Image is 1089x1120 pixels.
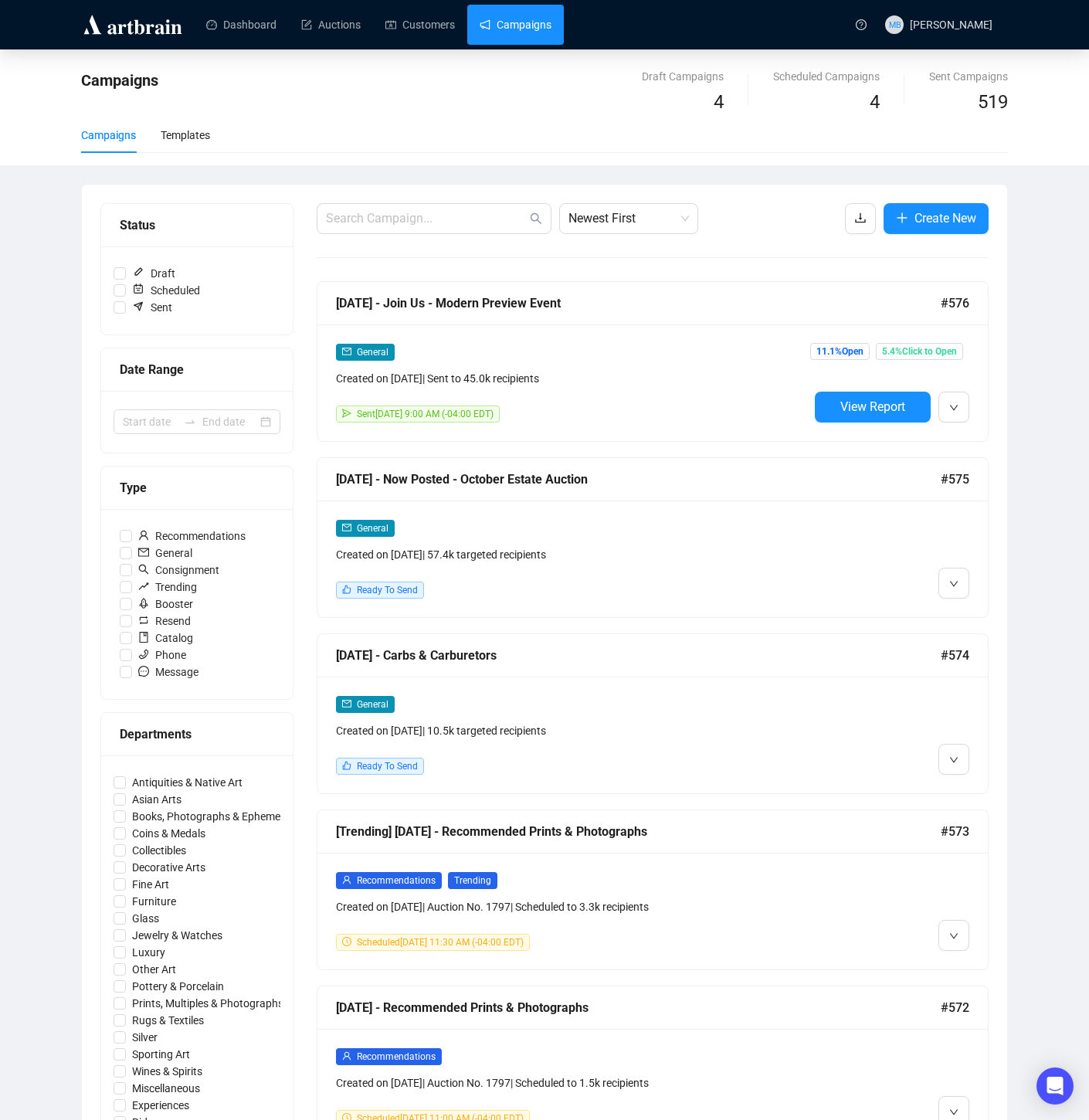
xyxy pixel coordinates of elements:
[357,875,436,886] span: Recommendations
[336,646,941,665] div: [DATE] - Carbs & Carburetors
[126,893,182,910] span: Furniture
[81,127,136,144] div: Campaigns
[714,91,724,113] span: 4
[815,392,931,423] button: View Report
[941,294,969,313] span: #576
[126,859,212,876] span: Decorative Arts
[840,399,905,414] span: View Report
[929,68,1008,85] div: Sent Campaigns
[336,822,941,841] div: [Trending] [DATE] - Recommended Prints & Photographs
[949,1108,958,1117] span: down
[357,1051,436,1062] span: Recommendations
[336,722,809,739] div: Created on [DATE] | 10.5k targeted recipients
[126,995,290,1012] span: Prints, Multiples & Photographs
[138,530,149,541] span: user
[357,347,388,358] span: General
[206,5,276,45] a: Dashboard
[342,585,351,594] span: like
[357,937,524,948] span: Scheduled [DATE] 11:30 AM (-04:00 EDT)
[132,545,198,562] span: General
[336,470,941,489] div: [DATE] - Now Posted - October Estate Auction
[126,299,178,316] span: Sent
[317,457,989,618] a: [DATE] - Now Posted - October Estate Auction#575mailGeneralCreated on [DATE]| 57.4k targeted reci...
[132,647,192,664] span: Phone
[342,875,351,884] span: user
[132,630,199,647] span: Catalog
[642,68,724,85] div: Draft Campaigns
[342,761,351,770] span: like
[884,203,989,234] button: Create New
[910,19,992,31] span: [PERSON_NAME]
[138,581,149,592] span: rise
[941,822,969,841] span: #573
[126,774,249,791] span: Antiquities & Native Art
[126,1080,206,1097] span: Miscellaneous
[568,204,689,233] span: Newest First
[896,212,908,224] span: plus
[317,809,989,970] a: [Trending] [DATE] - Recommended Prints & Photographs#573userRecommendationsTrendingCreated on [DA...
[949,932,958,941] span: down
[126,1097,195,1114] span: Experiences
[856,19,867,30] span: question-circle
[126,876,175,893] span: Fine Art
[126,1029,164,1046] span: Silver
[126,961,182,978] span: Other Art
[301,5,361,45] a: Auctions
[138,632,149,643] span: book
[357,585,418,596] span: Ready To Send
[202,413,257,430] input: End date
[132,562,226,579] span: Consignment
[941,998,969,1017] span: #572
[138,615,149,626] span: retweet
[336,1074,809,1091] div: Created on [DATE] | Auction No. 1797 | Scheduled to 1.5k recipients
[132,579,203,596] span: Trending
[336,294,941,313] div: [DATE] - Join Us - Modern Preview Event
[876,343,963,360] span: 5.4% Click to Open
[336,998,941,1017] div: [DATE] - Recommended Prints & Photographs
[1036,1067,1074,1105] div: Open Intercom Messenger
[854,212,867,224] span: download
[120,216,274,235] div: Status
[138,598,149,609] span: rocket
[81,12,185,37] img: logo
[385,5,455,45] a: Customers
[480,5,551,45] a: Campaigns
[126,1046,196,1063] span: Sporting Art
[941,470,969,489] span: #575
[132,596,199,613] span: Booster
[126,282,206,299] span: Scheduled
[870,91,880,113] span: 4
[810,343,870,360] span: 11.1% Open
[138,547,149,558] span: mail
[126,825,212,842] span: Coins & Medals
[126,1012,210,1029] span: Rugs & Textiles
[123,413,178,430] input: Start date
[317,633,989,794] a: [DATE] - Carbs & Carburetors#574mailGeneralCreated on [DATE]| 10.5k targeted recipientslikeReady ...
[126,1063,209,1080] span: Wines & Spirits
[126,927,229,944] span: Jewelry & Watches
[336,370,809,387] div: Created on [DATE] | Sent to 45.0k recipients
[342,523,351,532] span: mail
[357,761,418,772] span: Ready To Send
[161,127,210,144] div: Templates
[126,910,165,927] span: Glass
[342,699,351,708] span: mail
[949,579,958,589] span: down
[132,664,205,680] span: Message
[342,1051,351,1061] span: user
[336,898,809,915] div: Created on [DATE] | Auction No. 1797 | Scheduled to 3.3k recipients
[317,281,989,442] a: [DATE] - Join Us - Modern Preview Event#576mailGeneralCreated on [DATE]| Sent to 45.0k recipients...
[949,403,958,412] span: down
[120,360,274,379] div: Date Range
[342,409,351,418] span: send
[530,212,542,225] span: search
[132,528,252,545] span: Recommendations
[357,523,388,534] span: General
[126,791,188,808] span: Asian Arts
[120,725,274,744] div: Departments
[342,937,351,946] span: clock-circle
[448,872,497,889] span: Trending
[126,944,171,961] span: Luxury
[81,71,158,90] span: Campaigns
[126,842,192,859] span: Collectibles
